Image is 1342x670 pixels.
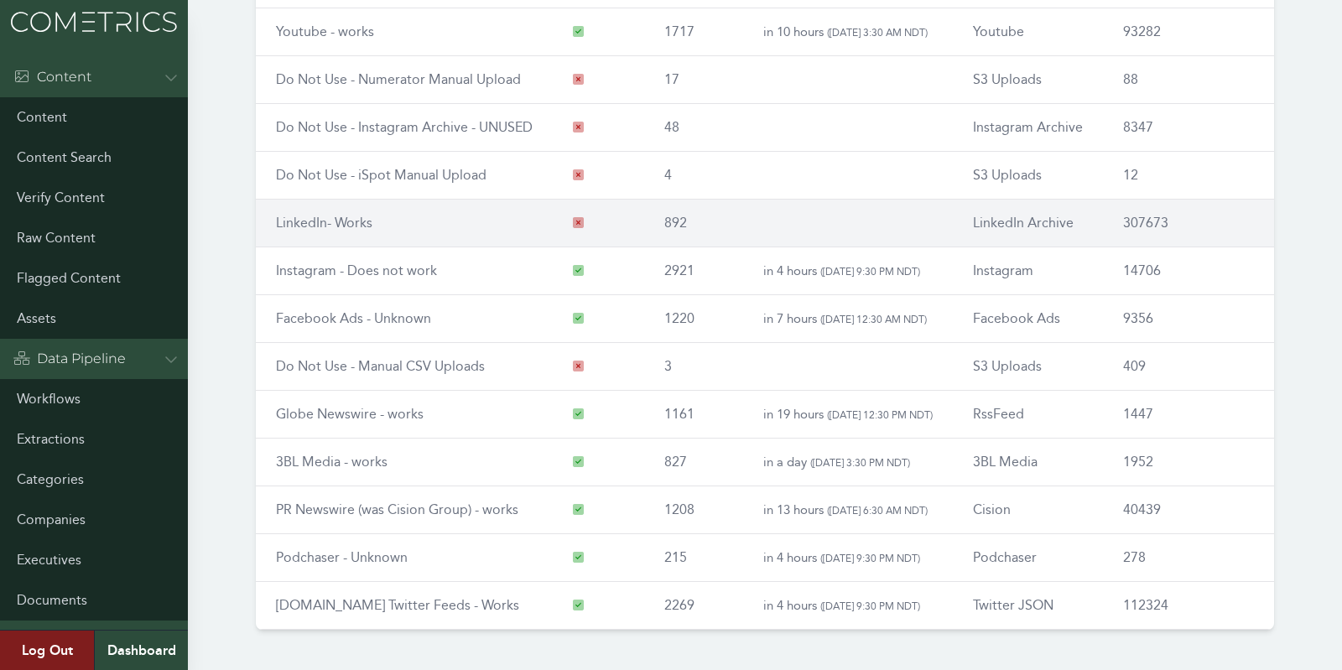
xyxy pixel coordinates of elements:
[276,71,521,87] a: Do Not Use - Numerator Manual Upload
[820,600,920,612] span: ( [DATE] 9:30 PM NDT )
[953,439,1103,486] td: 3BL Media
[276,549,408,565] a: Podchaser - Unknown
[1103,200,1274,247] td: 307673
[276,215,372,231] a: LinkedIn- Works
[644,582,742,630] td: 2269
[276,167,486,183] a: Do Not Use - iSpot Manual Upload
[644,247,742,295] td: 2921
[276,597,519,613] a: [DOMAIN_NAME] Twitter Feeds - Works
[276,23,374,39] a: Youtube - works
[1103,104,1274,152] td: 8347
[1103,56,1274,104] td: 88
[276,310,431,326] a: Facebook Ads - Unknown
[644,343,742,391] td: 3
[820,313,927,325] span: ( [DATE] 12:30 AM NDT )
[953,56,1103,104] td: S3 Uploads
[953,247,1103,295] td: Instagram
[1103,391,1274,439] td: 1447
[820,265,920,278] span: ( [DATE] 9:30 PM NDT )
[644,104,742,152] td: 48
[953,104,1103,152] td: Instagram Archive
[276,501,518,517] a: PR Newswire (was Cision Group) - works
[1103,439,1274,486] td: 1952
[1103,8,1274,56] td: 93282
[953,582,1103,630] td: Twitter JSON
[644,534,742,582] td: 215
[276,454,388,470] a: 3BL Media - works
[953,8,1103,56] td: Youtube
[1103,295,1274,343] td: 9356
[820,552,920,564] span: ( [DATE] 9:30 PM NDT )
[276,119,533,135] a: Do Not Use - Instagram Archive - UNUSED
[953,200,1103,247] td: LinkedIn Archive
[276,262,437,278] a: Instagram - Does not work
[1103,152,1274,200] td: 12
[644,8,742,56] td: 1717
[1103,343,1274,391] td: 409
[827,26,928,39] span: ( [DATE] 3:30 AM NDT )
[1103,486,1274,534] td: 40439
[953,295,1103,343] td: Facebook Ads
[644,391,742,439] td: 1161
[644,200,742,247] td: 892
[763,309,933,329] p: in 7 hours
[1103,534,1274,582] td: 278
[1103,582,1274,630] td: 112324
[763,404,933,424] p: in 19 hours
[276,406,424,422] a: Globe Newswire - works
[953,486,1103,534] td: Cision
[644,152,742,200] td: 4
[763,452,933,472] p: in a day
[94,631,188,670] a: Dashboard
[644,486,742,534] td: 1208
[763,500,933,520] p: in 13 hours
[763,548,933,568] p: in 4 hours
[810,456,910,469] span: ( [DATE] 3:30 PM NDT )
[644,439,742,486] td: 827
[276,358,485,374] a: Do Not Use - Manual CSV Uploads
[953,391,1103,439] td: RssFeed
[953,343,1103,391] td: S3 Uploads
[953,152,1103,200] td: S3 Uploads
[953,534,1103,582] td: Podchaser
[644,295,742,343] td: 1220
[644,56,742,104] td: 17
[13,349,126,369] div: Data Pipeline
[763,22,933,42] p: in 10 hours
[763,595,933,615] p: in 4 hours
[827,408,933,421] span: ( [DATE] 12:30 PM NDT )
[13,67,91,87] div: Content
[827,504,928,517] span: ( [DATE] 6:30 AM NDT )
[1103,247,1274,295] td: 14706
[763,261,933,281] p: in 4 hours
